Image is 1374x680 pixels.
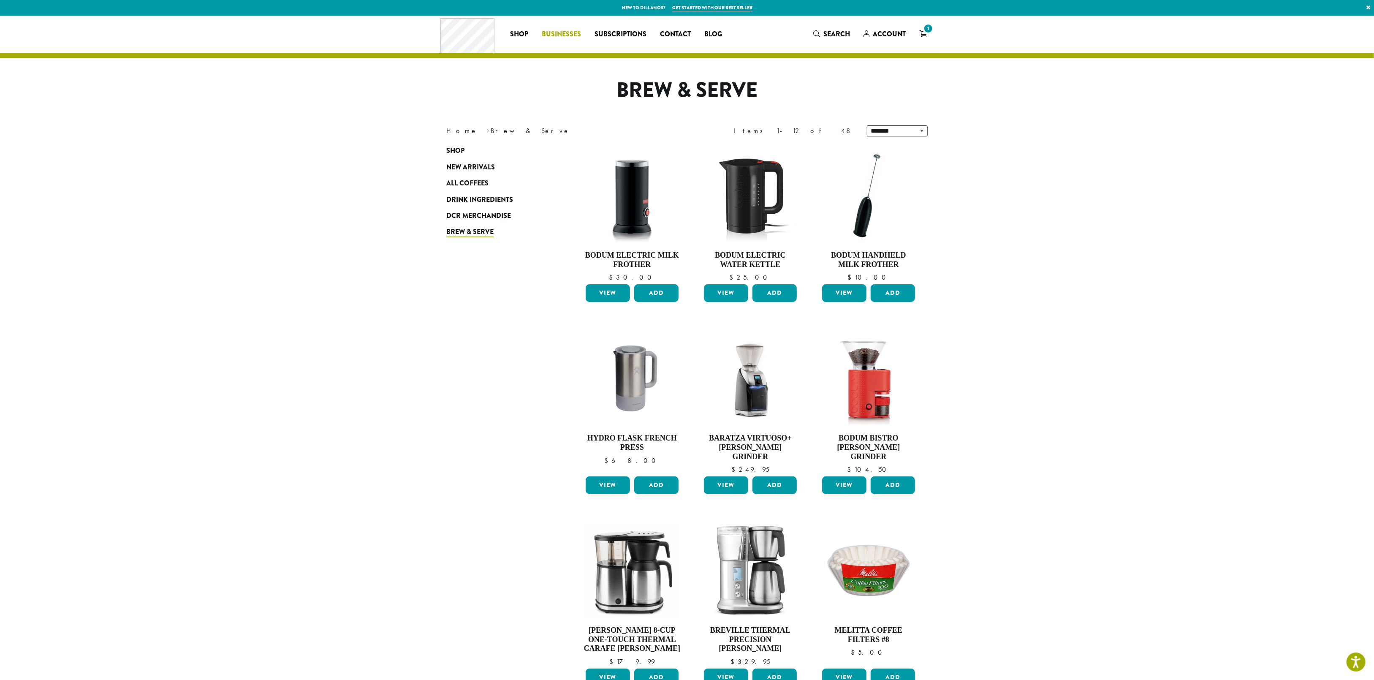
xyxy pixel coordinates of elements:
[660,29,691,40] span: Contact
[729,273,771,282] bdi: 25.00
[731,465,739,474] span: $
[820,522,917,665] a: Melitta Coffee Filters #8 $5.00
[446,178,489,189] span: All Coffees
[847,273,890,282] bdi: 10.00
[827,330,910,427] img: B_10903-04.jpg
[702,147,799,244] img: DP3955.01.png
[847,465,890,474] bdi: 104.50
[820,522,917,619] img: Melitta-Filters-Drip-Brewers.png
[851,648,886,657] bdi: 5.00
[820,147,917,244] img: DP3927.01-002.png
[584,330,681,473] a: Hydro Flask French Press $68.00
[871,284,915,302] button: Add
[446,146,464,156] span: Shop
[730,657,738,666] span: $
[542,29,581,40] span: Businesses
[704,284,748,302] a: View
[584,147,681,244] img: DP3954.01-002.png
[729,273,736,282] span: $
[731,465,769,474] bdi: 249.95
[584,626,681,653] h4: [PERSON_NAME] 8-Cup One-Touch Thermal Carafe [PERSON_NAME]
[873,29,906,39] span: Account
[822,284,866,302] a: View
[733,126,854,136] div: Items 1-12 of 48
[446,126,674,136] nav: Breadcrumb
[822,476,866,494] a: View
[446,143,548,159] a: Shop
[634,284,679,302] button: Add
[820,434,917,461] h4: Bodum Bistro [PERSON_NAME] Grinder
[584,522,681,665] a: [PERSON_NAME] 8-Cup One-Touch Thermal Carafe [PERSON_NAME] $179.99
[446,208,548,224] a: DCR Merchandise
[923,23,934,34] span: 1
[604,456,611,465] span: $
[586,476,630,494] a: View
[702,626,799,653] h4: Breville Thermal Precision [PERSON_NAME]
[702,330,799,427] img: 587-Virtuoso-Black-02-Quarter-Left-On-White-scaled.jpg
[446,195,513,205] span: Drink Ingredients
[730,657,770,666] bdi: 329.95
[634,476,679,494] button: Add
[584,251,681,269] h4: Bodum Electric Milk Frother
[823,29,850,39] span: Search
[446,191,548,207] a: Drink Ingredients
[752,476,797,494] button: Add
[446,159,548,175] a: New Arrivals
[446,211,511,221] span: DCR Merchandise
[851,648,858,657] span: $
[820,251,917,269] h4: Bodum Handheld Milk Frother
[702,330,799,473] a: Baratza Virtuoso+ [PERSON_NAME] Grinder $249.95
[702,522,799,619] img: Breville-Precision-Brewer-unit.jpg
[702,434,799,461] h4: Baratza Virtuoso+ [PERSON_NAME] Grinder
[702,147,799,281] a: Bodum Electric Water Kettle $25.00
[704,476,748,494] a: View
[584,434,681,452] h4: Hydro Flask French Press
[847,465,854,474] span: $
[446,175,548,191] a: All Coffees
[486,123,489,136] span: ›
[820,626,917,644] h4: Melitta Coffee Filters #8
[702,522,799,665] a: Breville Thermal Precision [PERSON_NAME] $329.95
[609,273,655,282] bdi: 30.00
[609,273,616,282] span: $
[820,147,917,281] a: Bodum Handheld Milk Frother $10.00
[595,29,647,40] span: Subscriptions
[702,251,799,269] h4: Bodum Electric Water Kettle
[510,29,529,40] span: Shop
[504,27,535,41] a: Shop
[584,330,681,427] img: StockImage_FrechPress_HydroFlask.jpg
[446,126,478,135] a: Home
[446,227,494,237] span: Brew & Serve
[586,284,630,302] a: View
[752,284,797,302] button: Add
[705,29,722,40] span: Blog
[847,273,855,282] span: $
[584,522,681,619] img: Bonavita-Brewer-02-scaled-e1698354204509.jpg
[806,27,857,41] a: Search
[871,476,915,494] button: Add
[440,78,934,103] h1: Brew & Serve
[672,4,752,11] a: Get started with our best seller
[446,224,548,240] a: Brew & Serve
[609,657,655,666] bdi: 179.99
[609,657,616,666] span: $
[820,330,917,473] a: Bodum Bistro [PERSON_NAME] Grinder $104.50
[604,456,660,465] bdi: 68.00
[584,147,681,281] a: Bodum Electric Milk Frother $30.00
[446,162,495,173] span: New Arrivals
